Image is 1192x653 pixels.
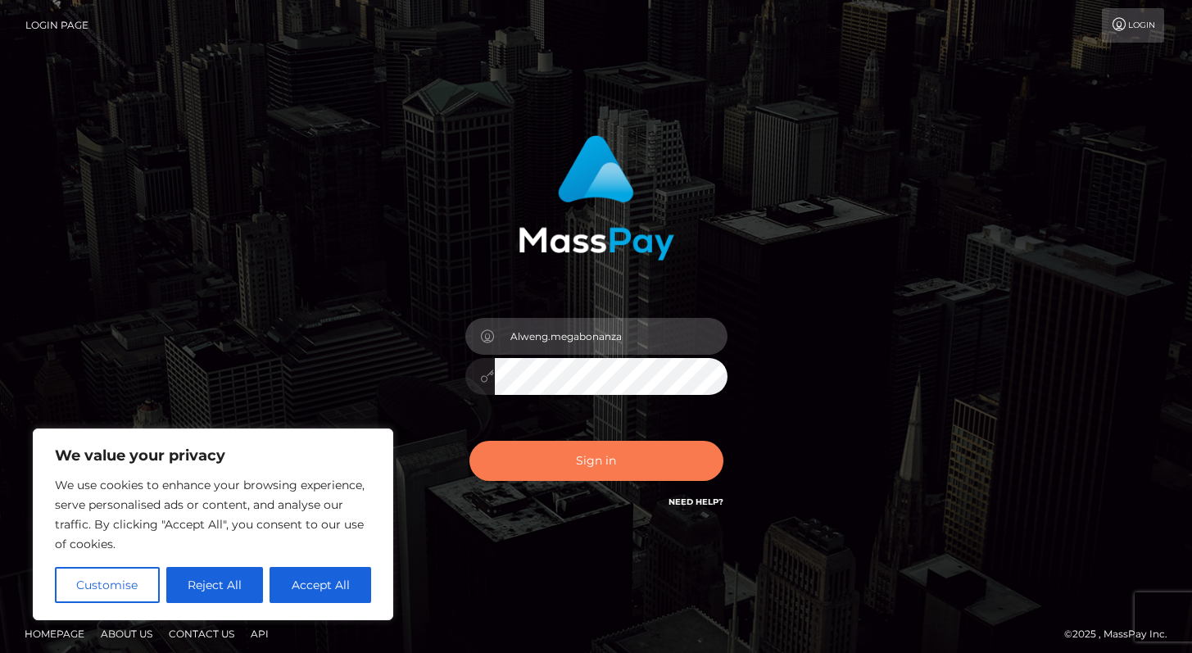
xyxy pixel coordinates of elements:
[25,8,88,43] a: Login Page
[244,621,275,646] a: API
[1064,625,1180,643] div: © 2025 , MassPay Inc.
[33,429,393,620] div: We value your privacy
[162,621,241,646] a: Contact Us
[270,567,371,603] button: Accept All
[469,441,723,481] button: Sign in
[495,318,727,355] input: Username...
[18,621,91,646] a: Homepage
[166,567,264,603] button: Reject All
[55,475,371,554] p: We use cookies to enhance your browsing experience, serve personalised ads or content, and analys...
[519,135,674,261] img: MassPay Login
[55,446,371,465] p: We value your privacy
[669,497,723,507] a: Need Help?
[55,567,160,603] button: Customise
[94,621,159,646] a: About Us
[1102,8,1164,43] a: Login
